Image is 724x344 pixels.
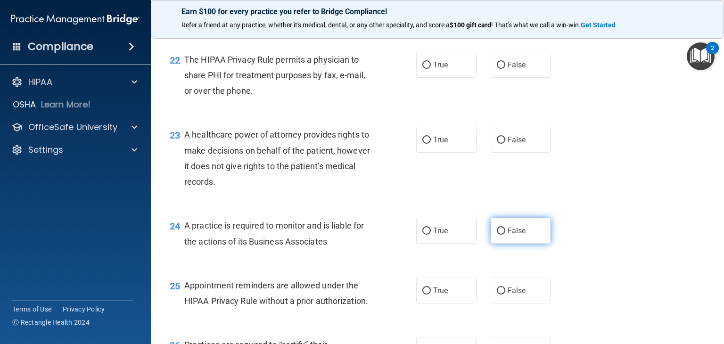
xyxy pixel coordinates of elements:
button: Open Resource Center, 2 new notifications [687,42,715,70]
span: The HIPAA Privacy Rule permits a physician to share PHI for treatment purposes by fax, e-mail, or... [184,55,365,96]
span: Refer a friend at any practice, whether it's medical, dental, or any other speciality, and score a [181,21,450,29]
a: Privacy Policy [63,304,105,314]
span: True [433,286,448,295]
input: False [497,62,505,69]
span: False [508,286,526,295]
span: False [508,226,526,235]
span: Ⓒ Rectangle Health 2024 [12,318,90,327]
span: False [508,135,526,144]
strong: Get Started [581,21,616,29]
p: Learn More! [41,99,91,110]
strong: $100 gift card [450,21,491,29]
p: HIPAA [28,76,52,88]
a: Terms of Use [12,304,51,314]
a: Get Started [581,21,617,29]
span: 25 [170,280,180,292]
p: Settings [28,144,63,156]
img: PMB logo [11,10,140,29]
h4: Compliance [28,40,93,53]
input: False [497,287,505,295]
span: ! That's what we call a win-win. [491,21,581,29]
div: 2 [711,48,714,60]
a: Settings [11,144,137,156]
span: 22 [170,55,180,66]
a: HIPAA [11,76,137,88]
p: OSHA [13,99,36,110]
span: True [433,60,448,69]
input: True [422,228,431,235]
span: 23 [170,130,180,141]
a: OfficeSafe University [11,122,137,133]
input: False [497,137,505,144]
input: True [422,287,431,295]
input: True [422,62,431,69]
span: False [508,60,526,69]
span: 24 [170,221,180,232]
span: True [433,226,448,235]
input: False [497,228,505,235]
span: A healthcare power of attorney provides rights to make decisions on behalf of the patient, howeve... [184,130,370,187]
p: Earn $100 for every practice you refer to Bridge Compliance! [181,7,693,16]
input: True [422,137,431,144]
span: A practice is required to monitor and is liable for the actions of its Business Associates [184,221,364,246]
span: True [433,135,448,144]
p: OfficeSafe University [28,122,117,133]
span: Appointment reminders are allowed under the HIPAA Privacy Rule without a prior authorization. [184,280,368,306]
